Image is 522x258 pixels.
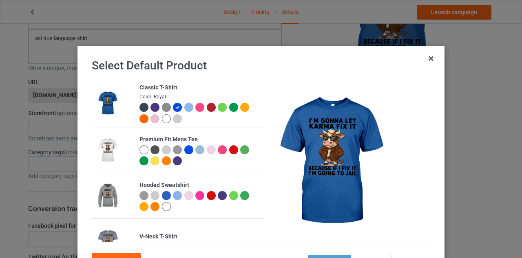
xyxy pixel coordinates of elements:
div: Hooded Sweatshirt [139,181,260,189]
div: Premium Fit Mens Tee [139,136,260,144]
div: Color: Royal [139,93,260,100]
img: heather_texture.png [173,145,182,154]
img: heather_texture.png [162,103,171,112]
div: V-Neck T-Shirt [139,233,260,241]
div: Classic T-Shirt [139,84,260,92]
h1: Select Default Product [92,58,430,73]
